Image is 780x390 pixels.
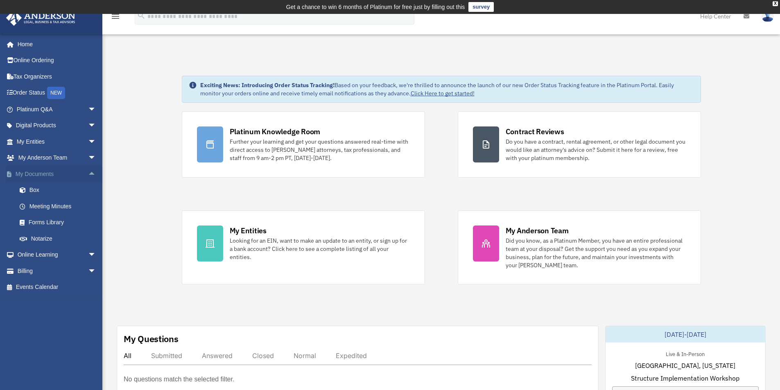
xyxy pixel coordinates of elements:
[11,214,109,231] a: Forms Library
[200,81,335,89] strong: Exciting News: Introducing Order Status Tracking!
[6,101,109,117] a: Platinum Q&Aarrow_drop_down
[88,133,104,150] span: arrow_drop_down
[88,101,104,118] span: arrow_drop_down
[11,198,109,214] a: Meeting Minutes
[88,150,104,167] span: arrow_drop_down
[4,10,78,26] img: Anderson Advisors Platinum Portal
[286,2,465,12] div: Get a chance to win 6 months of Platinum for free just by filling out this
[230,126,321,137] div: Platinum Knowledge Room
[506,225,569,236] div: My Anderson Team
[124,352,131,360] div: All
[6,36,104,52] a: Home
[6,117,109,134] a: Digital Productsarrow_drop_down
[506,237,686,269] div: Did you know, as a Platinum Member, you have an entire professional team at your disposal? Get th...
[468,2,494,12] a: survey
[182,111,425,178] a: Platinum Knowledge Room Further your learning and get your questions answered real-time with dire...
[635,361,735,370] span: [GEOGRAPHIC_DATA], [US_STATE]
[659,349,711,358] div: Live & In-Person
[458,111,701,178] a: Contract Reviews Do you have a contract, rental agreement, or other legal document you would like...
[6,279,109,295] a: Events Calendar
[458,210,701,284] a: My Anderson Team Did you know, as a Platinum Member, you have an entire professional team at your...
[762,10,774,22] img: User Pic
[631,373,739,383] span: Structure Implementation Workshop
[88,117,104,134] span: arrow_drop_down
[11,182,109,198] a: Box
[6,263,109,279] a: Billingarrow_drop_down
[124,374,234,385] p: No questions match the selected filter.
[111,11,120,21] i: menu
[294,352,316,360] div: Normal
[88,263,104,280] span: arrow_drop_down
[88,247,104,264] span: arrow_drop_down
[11,230,109,247] a: Notarize
[606,326,765,343] div: [DATE]-[DATE]
[6,68,109,85] a: Tax Organizers
[6,85,109,101] a: Order StatusNEW
[411,90,475,97] a: Click Here to get started!
[124,333,179,345] div: My Questions
[151,352,182,360] div: Submitted
[506,126,564,137] div: Contract Reviews
[230,225,267,236] div: My Entities
[6,52,109,69] a: Online Ordering
[111,14,120,21] a: menu
[200,81,694,97] div: Based on your feedback, we're thrilled to announce the launch of our new Order Status Tracking fe...
[336,352,367,360] div: Expedited
[137,11,146,20] i: search
[6,247,109,263] a: Online Learningarrow_drop_down
[88,166,104,183] span: arrow_drop_up
[773,1,778,6] div: close
[202,352,233,360] div: Answered
[6,150,109,166] a: My Anderson Teamarrow_drop_down
[6,133,109,150] a: My Entitiesarrow_drop_down
[506,138,686,162] div: Do you have a contract, rental agreement, or other legal document you would like an attorney's ad...
[182,210,425,284] a: My Entities Looking for an EIN, want to make an update to an entity, or sign up for a bank accoun...
[252,352,274,360] div: Closed
[47,87,65,99] div: NEW
[230,138,410,162] div: Further your learning and get your questions answered real-time with direct access to [PERSON_NAM...
[6,166,109,182] a: My Documentsarrow_drop_up
[230,237,410,261] div: Looking for an EIN, want to make an update to an entity, or sign up for a bank account? Click her...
